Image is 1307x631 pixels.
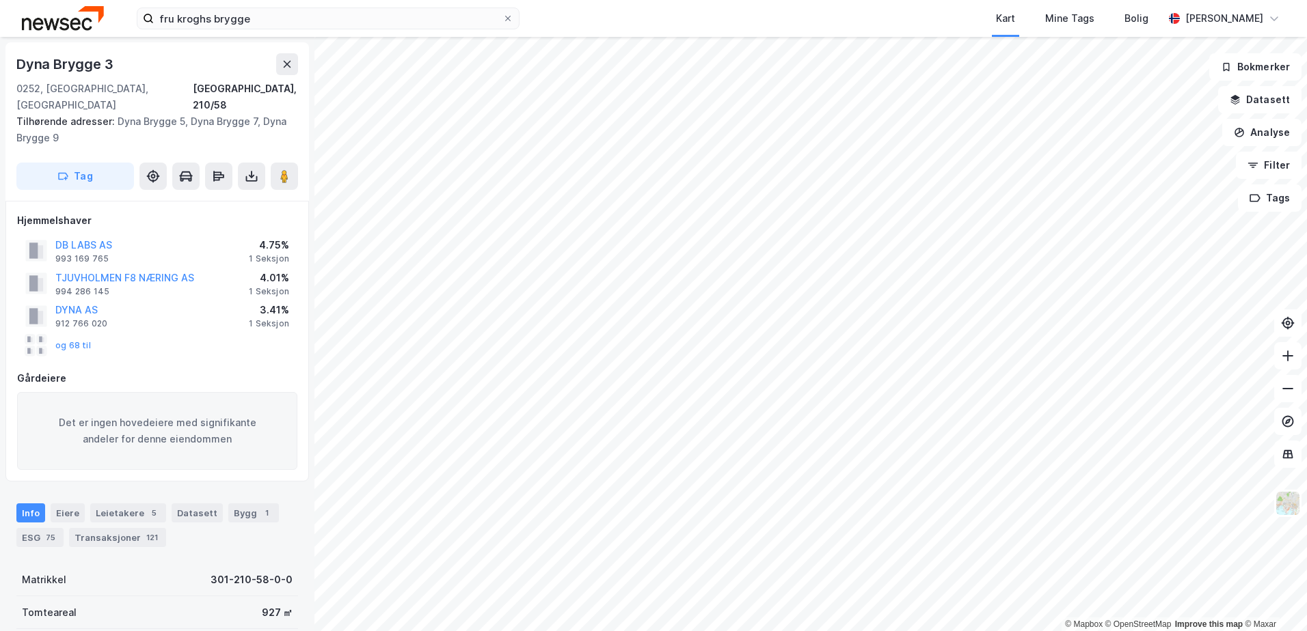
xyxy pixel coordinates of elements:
[249,237,289,253] div: 4.75%
[16,115,118,127] span: Tilhørende adresser:
[16,503,45,522] div: Info
[69,528,166,547] div: Transaksjoner
[17,392,297,470] div: Det er ingen hovedeiere med signifikante andeler for denne eiendommen
[1238,184,1302,212] button: Tags
[1105,619,1172,629] a: OpenStreetMap
[1185,10,1263,27] div: [PERSON_NAME]
[1045,10,1094,27] div: Mine Tags
[996,10,1015,27] div: Kart
[16,113,287,146] div: Dyna Brygge 5, Dyna Brygge 7, Dyna Brygge 9
[22,6,104,30] img: newsec-logo.f6e21ccffca1b3a03d2d.png
[249,318,289,329] div: 1 Seksjon
[1239,565,1307,631] iframe: Chat Widget
[90,503,166,522] div: Leietakere
[22,604,77,621] div: Tomteareal
[16,81,193,113] div: 0252, [GEOGRAPHIC_DATA], [GEOGRAPHIC_DATA]
[1124,10,1148,27] div: Bolig
[1275,490,1301,516] img: Z
[43,531,58,544] div: 75
[193,81,298,113] div: [GEOGRAPHIC_DATA], 210/58
[55,286,109,297] div: 994 286 145
[249,286,289,297] div: 1 Seksjon
[1218,86,1302,113] button: Datasett
[1065,619,1103,629] a: Mapbox
[249,302,289,318] div: 3.41%
[1209,53,1302,81] button: Bokmerker
[262,604,293,621] div: 927 ㎡
[144,531,161,544] div: 121
[249,253,289,264] div: 1 Seksjon
[1236,152,1302,179] button: Filter
[17,212,297,229] div: Hjemmelshaver
[1175,619,1243,629] a: Improve this map
[1239,565,1307,631] div: Kontrollprogram for chat
[211,572,293,588] div: 301-210-58-0-0
[55,318,107,329] div: 912 766 020
[260,506,273,520] div: 1
[16,53,116,75] div: Dyna Brygge 3
[55,253,109,264] div: 993 169 765
[51,503,85,522] div: Eiere
[154,8,502,29] input: Søk på adresse, matrikkel, gårdeiere, leietakere eller personer
[249,270,289,286] div: 4.01%
[17,370,297,387] div: Gårdeiere
[22,572,66,588] div: Matrikkel
[228,503,279,522] div: Bygg
[16,528,64,547] div: ESG
[172,503,223,522] div: Datasett
[147,506,161,520] div: 5
[1222,119,1302,146] button: Analyse
[16,163,134,190] button: Tag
